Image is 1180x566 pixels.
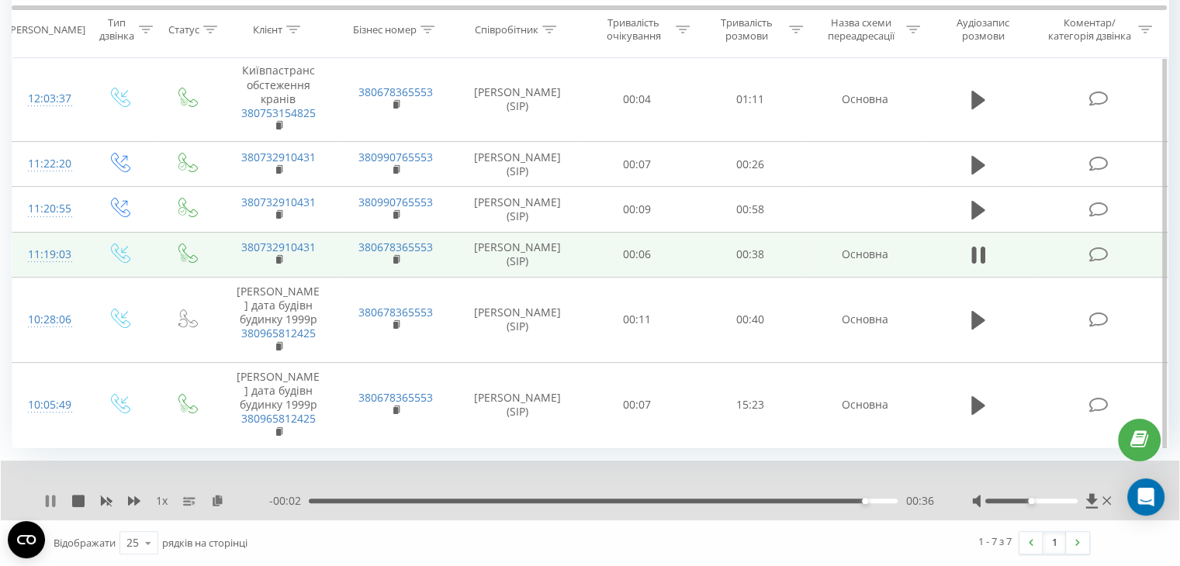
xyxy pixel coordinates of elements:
td: [PERSON_NAME] дата будівн будинку 1999р [220,277,337,362]
a: 380732910431 [241,150,316,164]
td: 15:23 [694,362,806,447]
td: [PERSON_NAME] (SIP) [455,57,581,142]
a: 380732910431 [241,240,316,254]
td: [PERSON_NAME] (SIP) [455,187,581,232]
div: Бізнес номер [353,22,417,36]
div: Співробітник [475,22,538,36]
td: 00:26 [694,142,806,187]
a: 380678365553 [358,85,433,99]
a: 380965812425 [241,411,316,426]
td: 00:58 [694,187,806,232]
div: 11:19:03 [28,240,69,270]
span: 1 x [156,493,168,509]
a: 380678365553 [358,240,433,254]
div: Статус [168,22,199,36]
td: Основна [806,57,923,142]
td: [PERSON_NAME] дата будівн будинку 1999р [220,362,337,447]
div: 11:20:55 [28,194,69,224]
td: Основна [806,362,923,447]
div: 25 [126,535,139,550]
td: 00:06 [581,232,694,277]
div: 10:28:06 [28,305,69,335]
td: Київпастранс обстеження кранів [220,57,337,142]
div: Тривалість очікування [595,16,673,43]
td: 00:07 [581,142,694,187]
a: 380732910431 [241,195,316,209]
td: Основна [806,232,923,277]
td: 01:11 [694,57,806,142]
div: Клієнт [253,22,282,36]
div: 11:22:20 [28,149,69,179]
span: Відображати [54,536,116,550]
div: Аудіозапис розмови [938,16,1029,43]
div: Accessibility label [862,498,868,504]
td: Основна [806,277,923,362]
a: 380678365553 [358,305,433,319]
div: Accessibility label [1028,498,1034,504]
div: 1 - 7 з 7 [978,533,1012,549]
a: 380965812425 [241,326,316,340]
button: Open CMP widget [8,521,45,558]
span: 00:36 [905,493,933,509]
span: рядків на сторінці [162,536,247,550]
span: - 00:02 [269,493,309,509]
td: 00:40 [694,277,806,362]
div: 10:05:49 [28,390,69,420]
td: 00:09 [581,187,694,232]
a: 380678365553 [358,390,433,405]
a: 380990765553 [358,150,433,164]
a: 1 [1043,532,1066,554]
td: [PERSON_NAME] (SIP) [455,142,581,187]
a: 380990765553 [358,195,433,209]
td: 00:07 [581,362,694,447]
div: Коментар/категорія дзвінка [1043,16,1134,43]
td: 00:38 [694,232,806,277]
div: Назва схеми переадресації [821,16,902,43]
div: [PERSON_NAME] [7,22,85,36]
div: Тип дзвінка [98,16,134,43]
div: 12:03:37 [28,84,69,114]
td: 00:11 [581,277,694,362]
td: [PERSON_NAME] (SIP) [455,232,581,277]
div: Тривалість розмови [708,16,785,43]
td: [PERSON_NAME] (SIP) [455,362,581,447]
a: 380753154825 [241,105,316,120]
div: Open Intercom Messenger [1127,478,1164,516]
td: [PERSON_NAME] (SIP) [455,277,581,362]
td: 00:04 [581,57,694,142]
